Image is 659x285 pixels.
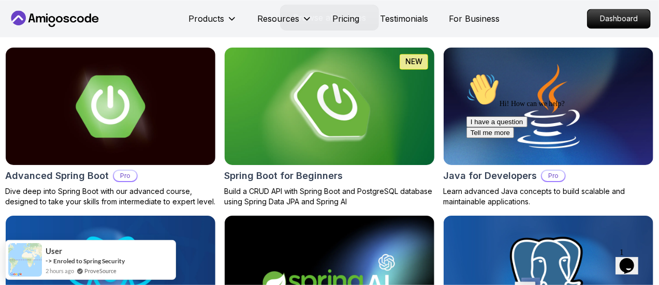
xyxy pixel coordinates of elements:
[224,169,343,183] h2: Spring Boot for Beginners
[4,31,102,39] span: Hi! How can we help?
[5,186,216,207] p: Dive deep into Spring Boot with our advanced course, designed to take your skills from intermedia...
[84,266,116,275] a: ProveSource
[258,12,312,33] button: Resources
[587,9,651,28] a: Dashboard
[333,12,360,25] a: Pricing
[114,171,137,181] p: Pro
[53,257,125,265] a: Enroled to Spring Security
[5,169,109,183] h2: Advanced Spring Boot
[5,47,216,207] a: Advanced Spring Boot cardAdvanced Spring BootProDive deep into Spring Boot with our advanced cour...
[405,56,422,67] p: NEW
[46,247,62,256] span: User
[443,169,537,183] h2: Java for Developers
[449,12,500,25] a: For Business
[4,4,191,69] div: 👋Hi! How can we help?I have a questionTell me more
[4,4,37,37] img: :wave:
[443,47,654,207] a: Java for Developers cardJava for DevelopersProLearn advanced Java concepts to build scalable and ...
[189,12,225,25] p: Products
[444,48,653,165] img: Java for Developers card
[380,12,429,25] a: Testimonials
[219,45,440,168] img: Spring Boot for Beginners card
[4,48,65,58] button: I have a question
[616,244,649,275] iframe: chat widget
[4,58,52,69] button: Tell me more
[224,47,435,207] a: Spring Boot for Beginners cardNEWSpring Boot for BeginnersBuild a CRUD API with Spring Boot and P...
[6,48,215,165] img: Advanced Spring Boot card
[46,266,74,275] span: 2 hours ago
[189,12,237,33] button: Products
[224,186,435,207] p: Build a CRUD API with Spring Boot and PostgreSQL database using Spring Data JPA and Spring AI
[46,257,52,265] span: ->
[8,243,42,277] img: provesource social proof notification image
[258,12,300,25] p: Resources
[443,186,654,207] p: Learn advanced Java concepts to build scalable and maintainable applications.
[462,69,649,238] iframe: chat widget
